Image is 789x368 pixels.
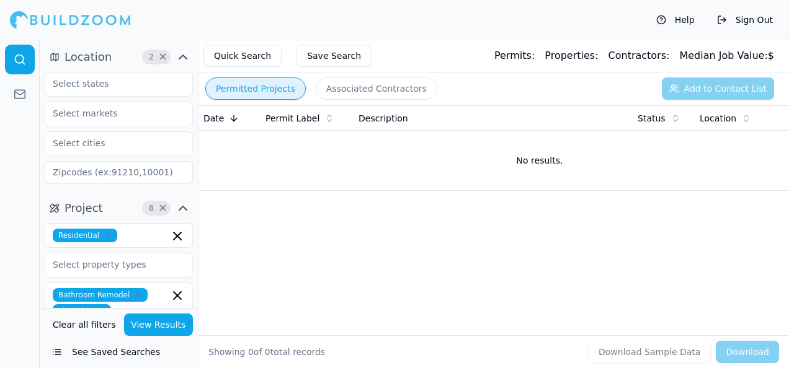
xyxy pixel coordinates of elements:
[50,313,119,336] button: Clear all filters
[45,341,193,363] button: See Saved Searches
[203,45,282,67] button: Quick Search
[45,47,193,67] button: Location2Clear Location filters
[650,10,701,30] button: Help
[65,199,103,217] span: Project
[53,304,111,318] span: Plumbing
[45,132,177,154] input: Select cities
[711,10,779,30] button: Sign Out
[53,288,148,302] span: Bathroom Remodel
[545,50,598,61] span: Properties:
[158,54,167,60] span: Clear Location filters
[679,50,767,61] span: Median Job Value:
[45,102,177,125] input: Select markets
[700,112,736,125] span: Location
[45,198,193,218] button: Project8Clear Project filters
[124,313,194,336] button: View Results
[265,347,270,357] span: 0
[45,253,177,276] input: Select property types
[296,45,372,67] button: Save Search
[145,202,158,214] span: 8
[65,48,112,66] span: Location
[203,112,224,125] span: Date
[316,77,437,100] button: Associated Contractors
[359,112,408,125] span: Description
[638,112,666,125] span: Status
[145,51,158,63] span: 2
[608,50,670,61] span: Contractors:
[205,77,306,100] button: Permitted Projects
[45,72,177,95] input: Select states
[494,50,535,61] span: Permits:
[265,112,319,125] span: Permit Label
[53,229,117,242] span: Residential
[208,346,325,358] div: Showing of total records
[158,205,167,211] span: Clear Project filters
[248,347,254,357] span: 0
[45,161,193,183] input: Zipcodes (ex:91210,10001)
[679,48,774,63] div: $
